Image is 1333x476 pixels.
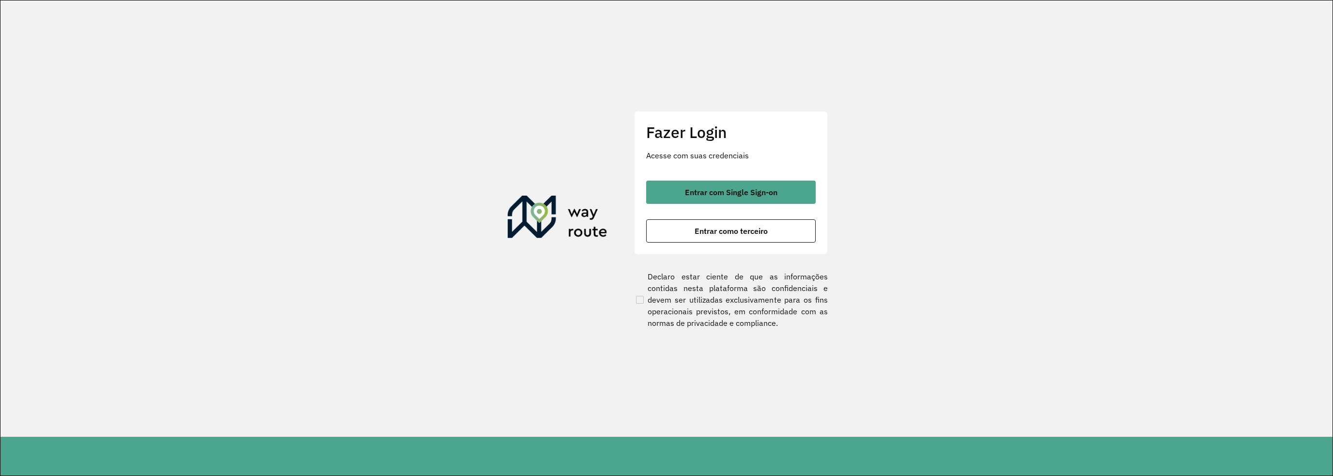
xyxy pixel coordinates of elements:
[646,150,816,161] p: Acesse com suas credenciais
[695,227,768,235] span: Entrar como terceiro
[508,196,607,242] img: Roteirizador AmbevTech
[646,219,816,243] button: button
[646,123,816,141] h2: Fazer Login
[634,271,828,329] label: Declaro estar ciente de que as informações contidas nesta plataforma são confidenciais e devem se...
[646,181,816,204] button: button
[685,188,777,196] span: Entrar com Single Sign-on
